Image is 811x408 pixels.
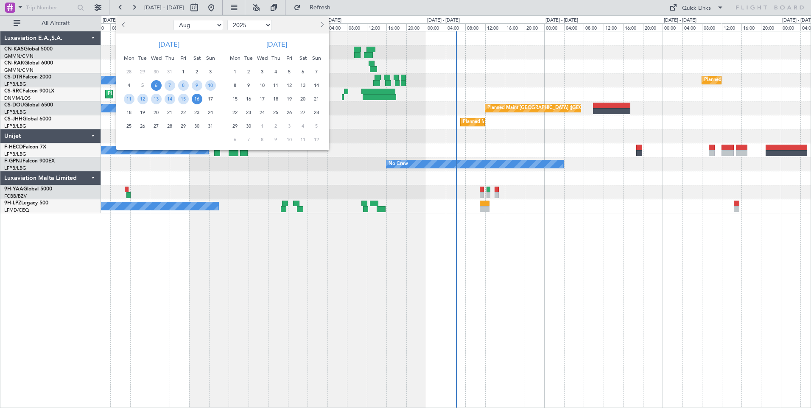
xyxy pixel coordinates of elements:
span: 7 [243,134,254,145]
div: 8-8-2025 [176,78,190,92]
div: 14-8-2025 [163,92,176,106]
div: 30-8-2025 [190,119,204,133]
div: 23-9-2025 [242,106,255,119]
span: 6 [298,67,308,77]
div: Sun [310,51,323,65]
div: 1-10-2025 [255,119,269,133]
div: 15-9-2025 [228,92,242,106]
div: 24-8-2025 [204,106,217,119]
div: 18-8-2025 [122,106,136,119]
span: 8 [178,80,189,91]
div: 11-8-2025 [122,92,136,106]
span: 20 [298,94,308,104]
div: 26-9-2025 [282,106,296,119]
button: Next month [317,18,326,32]
span: 5 [137,80,148,91]
span: 4 [298,121,308,131]
div: 4-10-2025 [296,119,310,133]
div: Wed [149,51,163,65]
span: 24 [257,107,268,118]
div: Tue [242,51,255,65]
div: 14-9-2025 [310,78,323,92]
span: 11 [124,94,134,104]
div: 21-8-2025 [163,106,176,119]
div: 3-8-2025 [204,65,217,78]
div: 28-9-2025 [310,106,323,119]
div: 7-8-2025 [163,78,176,92]
div: 23-8-2025 [190,106,204,119]
span: 28 [311,107,322,118]
span: 4 [271,67,281,77]
span: 2 [192,67,202,77]
span: 12 [284,80,295,91]
span: 22 [178,107,189,118]
div: 28-8-2025 [163,119,176,133]
span: 31 [165,67,175,77]
span: 6 [151,80,162,91]
div: 12-10-2025 [310,133,323,146]
span: 13 [298,80,308,91]
div: Thu [269,51,282,65]
span: 2 [271,121,281,131]
span: 3 [284,121,295,131]
div: 2-8-2025 [190,65,204,78]
div: Sat [190,51,204,65]
span: 29 [230,121,241,131]
span: 9 [243,80,254,91]
div: Sat [296,51,310,65]
div: 3-10-2025 [282,119,296,133]
span: 3 [257,67,268,77]
span: 1 [230,67,241,77]
span: 25 [271,107,281,118]
div: 12-8-2025 [136,92,149,106]
span: 27 [151,121,162,131]
span: 10 [205,80,216,91]
div: 27-9-2025 [296,106,310,119]
div: 16-8-2025 [190,92,204,106]
div: 6-8-2025 [149,78,163,92]
span: 18 [124,107,134,118]
div: 28-7-2025 [122,65,136,78]
div: Mon [228,51,242,65]
div: 19-8-2025 [136,106,149,119]
div: 30-7-2025 [149,65,163,78]
span: 30 [243,121,254,131]
span: 22 [230,107,241,118]
div: 20-8-2025 [149,106,163,119]
div: 15-8-2025 [176,92,190,106]
span: 25 [124,121,134,131]
select: Select month [173,20,223,30]
div: Fri [282,51,296,65]
span: 7 [311,67,322,77]
span: 3 [205,67,216,77]
span: 6 [230,134,241,145]
div: 5-9-2025 [282,65,296,78]
div: 31-8-2025 [204,119,217,133]
div: 18-9-2025 [269,92,282,106]
span: 17 [205,94,216,104]
span: 21 [165,107,175,118]
div: 2-10-2025 [269,119,282,133]
div: 4-9-2025 [269,65,282,78]
div: 29-9-2025 [228,119,242,133]
span: 5 [311,121,322,131]
span: 7 [165,80,175,91]
div: Mon [122,51,136,65]
div: 13-9-2025 [296,78,310,92]
div: 29-8-2025 [176,119,190,133]
div: Fri [176,51,190,65]
div: 9-10-2025 [269,133,282,146]
div: 1-8-2025 [176,65,190,78]
span: 14 [165,94,175,104]
span: 26 [284,107,295,118]
div: 4-8-2025 [122,78,136,92]
span: 26 [137,121,148,131]
div: 13-8-2025 [149,92,163,106]
div: 20-9-2025 [296,92,310,106]
div: 7-10-2025 [242,133,255,146]
div: 8-9-2025 [228,78,242,92]
div: 29-7-2025 [136,65,149,78]
button: Previous month [120,18,129,32]
span: 10 [284,134,295,145]
div: 12-9-2025 [282,78,296,92]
